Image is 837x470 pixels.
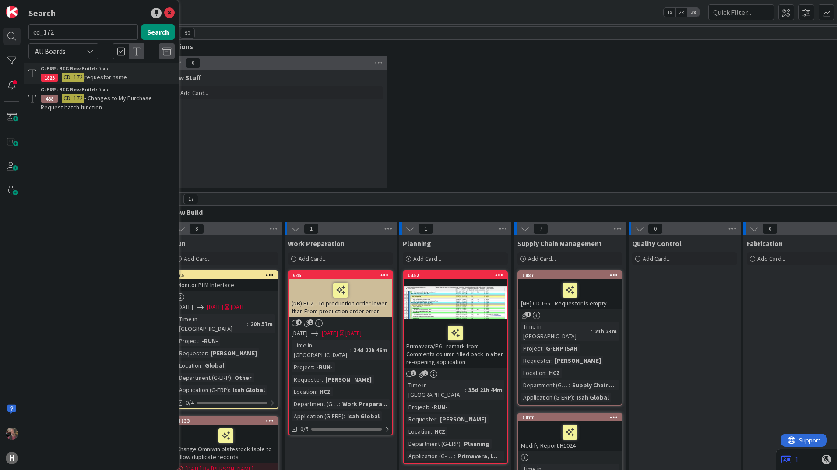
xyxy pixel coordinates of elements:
div: Time in [GEOGRAPHIC_DATA] [406,380,465,400]
span: : [461,439,462,449]
b: G-ERP - BFG New Build › [41,65,98,72]
span: : [322,375,323,384]
b: G-ERP - BFG New Build › [41,86,98,93]
span: 1 [525,312,531,317]
div: Change Omniwin platestock table to allow duplicate records [174,425,278,463]
span: New Stuff [170,73,201,82]
div: 1352 [408,272,507,278]
mark: CD_172 [62,73,84,82]
div: Application (G-ERP) [177,385,229,395]
div: -RUN- [314,362,335,372]
div: 1352Primavera/P6 - remark from Comments column filled back in after re-opening application [404,271,507,368]
div: HCZ [317,387,333,396]
a: 645(NB) HCZ - To production order lower than From production order error[DATE][DATE][DATE]Time in... [288,270,393,435]
span: 2 [422,370,428,376]
div: Done [41,86,175,94]
div: [DATE] [231,302,247,312]
div: 488 [41,95,58,103]
div: Requester [521,356,551,365]
div: [PERSON_NAME] [438,414,489,424]
div: Modify Report H1024 [518,421,622,451]
span: 7 [533,224,548,234]
div: Project [406,402,428,412]
span: : [591,326,592,336]
span: 1x [664,8,675,17]
div: Done [41,65,175,73]
span: 2x [675,8,687,17]
div: Project [521,344,542,353]
div: 1877Modify Report H1024 [518,414,622,451]
span: Run [173,239,186,248]
div: [NB] CD 165 - Requestor is empty [518,279,622,309]
div: Department (G-ERP) [406,439,461,449]
span: : [551,356,552,365]
div: 75 [174,271,278,279]
span: All Boards [35,47,66,56]
div: Project [292,362,313,372]
a: 75Monitor PLM Interface[DATE][DATE][DATE]Time in [GEOGRAPHIC_DATA]:20h 57mProject:-RUN-Requester:... [173,270,278,409]
div: Isah Global [345,411,382,421]
span: Add Card... [757,255,785,263]
span: : [454,451,455,461]
input: Search for title... [28,24,138,40]
div: [PERSON_NAME] [552,356,603,365]
a: G-ERP - BFG New Build ›Done488CD_172- Changes to My Purchase Request batch function [24,84,179,114]
span: [DATE] [177,302,193,312]
span: : [573,393,574,402]
a: G-ERP - BFG New Build ›Done1825CD_172requestor name [24,63,179,84]
div: 21h 23m [592,326,619,336]
div: 34d 22h 46m [352,345,390,355]
div: 1887 [518,271,622,279]
div: Primavera/P6 - remark from Comments column filled back in after re-opening application [404,322,507,368]
div: Project [177,336,198,346]
span: : [207,348,208,358]
span: [DATE] [207,302,223,312]
span: Add Card... [413,255,441,263]
div: H [6,452,18,464]
span: Add Card... [643,255,671,263]
span: : [201,361,203,370]
span: : [545,368,547,378]
span: Add Card... [184,255,212,263]
span: Fabrication [747,239,783,248]
span: : [428,402,429,412]
span: 1 [308,319,313,325]
div: 75Monitor PLM Interface [174,271,278,291]
span: : [569,380,570,390]
span: Supply Chain Management [517,239,602,248]
div: Isah Global [574,393,611,402]
div: Isah Global [230,385,267,395]
span: Add Card... [528,255,556,263]
div: G-ERP ISAH [544,344,580,353]
div: Other [232,373,254,382]
div: (NB) HCZ - To production order lower than From production order error [289,279,392,317]
div: Requester [292,375,322,384]
div: Location [521,368,545,378]
div: Department (G-ERP) [521,380,569,390]
span: : [344,411,345,421]
div: Work Prepara... [340,399,390,409]
span: Planning [403,239,431,248]
span: [DATE] [292,329,308,338]
div: Application (G-ERP) [406,451,454,461]
span: : [436,414,438,424]
div: Supply Chain... [570,380,616,390]
span: requestor name [84,73,127,81]
div: Requester [406,414,436,424]
div: HCZ [547,368,562,378]
a: 1 [781,454,798,465]
div: Global [203,361,226,370]
div: Location [292,387,316,396]
input: Quick Filter... [708,4,774,20]
div: Requester [177,348,207,358]
span: 90 [180,28,195,39]
span: Support [18,1,40,12]
img: BF [6,428,18,440]
div: Time in [GEOGRAPHIC_DATA] [292,340,350,360]
span: 3x [687,8,699,17]
button: Search [141,24,175,40]
span: : [431,427,432,436]
div: [DATE] [345,329,362,338]
div: -RUN- [429,402,450,412]
div: -RUN- [200,336,220,346]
